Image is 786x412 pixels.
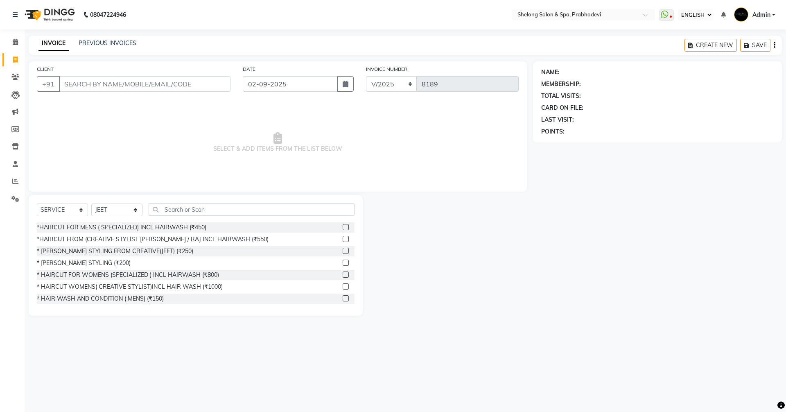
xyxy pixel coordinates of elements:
a: INVOICE [38,36,69,51]
div: * [PERSON_NAME] STYLING (₹200) [37,259,131,267]
button: SAVE [740,39,770,52]
div: *HAIRCUT FOR MENS ( SPECIALIZED) INCL HAIRWASH (₹450) [37,223,206,232]
div: NAME: [541,68,560,77]
button: +91 [37,76,60,92]
div: * HAIRCUT FOR WOMENS (SPECIALIZED ) INCL HAIRWASH (₹800) [37,271,219,279]
span: Admin [752,11,770,19]
div: CARD ON FILE: [541,104,583,112]
div: LAST VISIT: [541,115,574,124]
img: Admin [734,7,748,22]
div: *HAIRCUT FROM (CREATIVE STYLIST [PERSON_NAME] / RAJ INCL HAIRWASH (₹550) [37,235,269,244]
b: 08047224946 [90,3,126,26]
div: TOTAL VISITS: [541,92,581,100]
button: CREATE NEW [684,39,737,52]
label: INVOICE NUMBER [366,66,407,73]
input: SEARCH BY NAME/MOBILE/EMAIL/CODE [59,76,230,92]
img: logo [21,3,77,26]
label: CLIENT [37,66,54,73]
label: DATE [243,66,255,73]
div: MEMBERSHIP: [541,80,581,88]
a: PREVIOUS INVOICES [79,39,136,47]
div: * HAIRCUT WOMENS( CREATIVE STYLIST)INCL HAIR WASH (₹1000) [37,283,223,291]
div: POINTS: [541,127,565,136]
div: * [PERSON_NAME] STYLING FROM CREATIVE(JEET) (₹250) [37,247,193,256]
div: * HAIR WASH AND CONDITION ( MENS) (₹150) [37,294,164,303]
input: Search or Scan [149,203,355,216]
span: SELECT & ADD ITEMS FROM THE LIST BELOW [37,102,519,183]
